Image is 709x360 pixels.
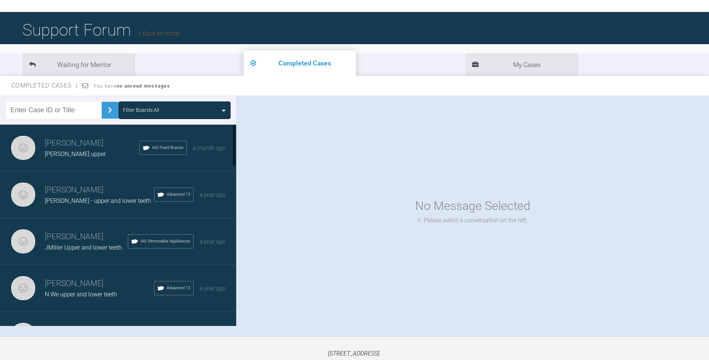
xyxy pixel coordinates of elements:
[11,276,35,300] img: Neil Fearns
[200,191,226,198] span: a year ago
[45,184,154,196] h3: [PERSON_NAME]
[167,285,190,292] span: Advanced 12
[45,324,154,337] h3: [PERSON_NAME]
[152,144,184,151] span: IAS Fixed Braces
[200,238,226,245] span: a year ago
[138,30,179,37] a: Back to Home
[418,216,528,225] div: Please select a conversation on the left.
[167,191,190,198] span: Advanced 12
[45,231,128,243] h3: [PERSON_NAME]
[45,150,106,158] span: [PERSON_NAME] upper
[45,244,122,251] span: JMiller Upper and lower teeth
[200,285,226,292] span: a year ago
[45,197,151,204] span: [PERSON_NAME] - upper and lower teeth
[141,238,190,245] span: IAS Removable Appliances
[11,323,35,347] img: Neil Fearns
[11,82,78,89] span: Completed Cases
[22,17,179,43] h1: Support Forum
[45,137,139,150] h3: [PERSON_NAME]
[6,102,102,119] input: Enter Case ID or Title
[11,183,35,207] img: Neil Fearns
[465,53,577,76] li: My Cases
[123,106,159,114] div: Filter Boards: All
[22,53,135,76] li: Waiting for Mentor
[45,277,154,290] h3: [PERSON_NAME]
[45,291,117,298] span: N We upper and lower teeth
[11,136,35,160] img: Neil Fearns
[93,83,170,89] span: You have
[415,196,530,216] div: No Message Selected
[244,51,356,76] li: Completed Cases
[104,104,116,116] img: chevronRight.28bd32b0.svg
[117,83,170,89] strong: no unread messages
[193,144,226,152] span: a month ago
[11,229,35,253] img: Neil Fearns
